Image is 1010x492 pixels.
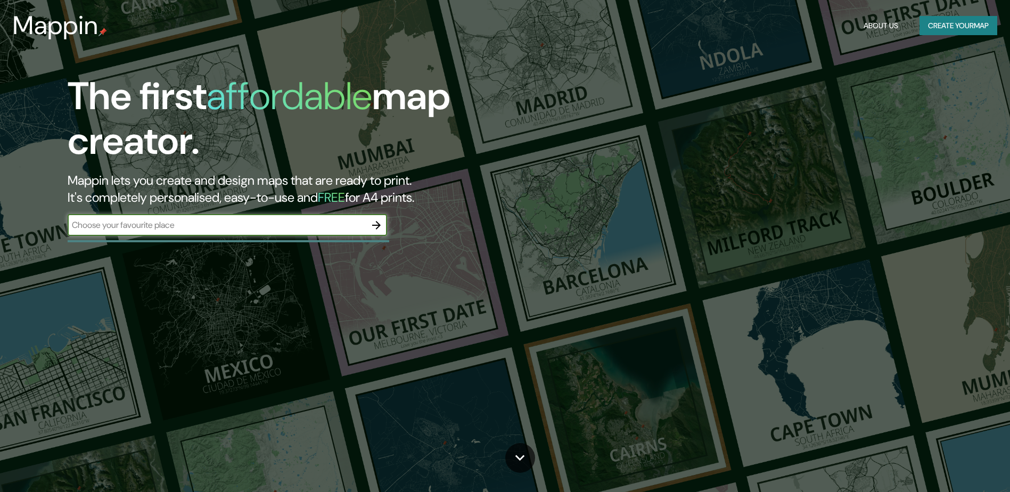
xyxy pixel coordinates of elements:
[207,71,372,121] h1: affordable
[318,189,345,206] h5: FREE
[68,172,573,206] h2: Mappin lets you create and design maps that are ready to print. It's completely personalised, eas...
[919,16,997,36] button: Create yourmap
[13,11,98,40] h3: Mappin
[68,74,573,172] h1: The first map creator.
[859,16,902,36] button: About Us
[98,28,107,36] img: mappin-pin
[68,219,366,231] input: Choose your favourite place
